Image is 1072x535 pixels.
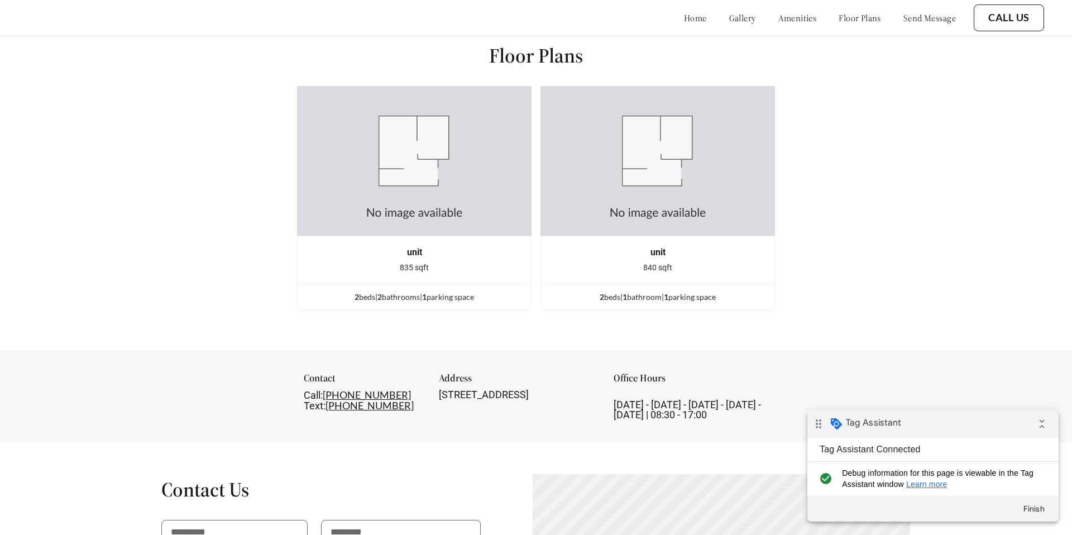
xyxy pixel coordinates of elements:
span: Tag Assistant [39,7,94,18]
a: floor plans [839,12,881,23]
span: 840 sqft [643,263,672,272]
span: 1 [422,292,427,302]
div: unit [558,247,758,257]
h1: Contact Us [161,477,481,502]
h1: Floor Plans [489,43,583,68]
div: Contact [304,373,420,390]
span: 2 [355,292,359,302]
span: 1 [664,292,668,302]
div: Office Hours [614,373,769,390]
span: [DATE] - [DATE] - [DATE] - [DATE] - [DATE] | 08:30 - 17:00 [614,399,761,421]
a: gallery [729,12,756,23]
div: bed s | bathroom | parking space [541,291,774,303]
i: Collapse debug badge [223,3,246,25]
span: 2 [377,292,382,302]
a: Call Us [988,12,1030,24]
div: Address [439,373,594,390]
a: [PHONE_NUMBER] [323,389,411,401]
a: amenities [778,12,817,23]
span: Call: [304,389,323,401]
a: Learn more [99,70,140,79]
div: [STREET_ADDRESS] [439,390,594,400]
div: bed s | bathroom s | parking space [298,291,531,303]
a: send message [903,12,956,23]
a: home [684,12,707,23]
button: Call Us [974,4,1044,31]
span: 2 [600,292,604,302]
span: 1 [623,292,627,302]
i: check_circle [9,58,27,80]
button: Finish [207,89,247,109]
img: example [297,86,532,236]
span: 835 sqft [400,263,429,272]
span: Debug information for this page is viewable in the Tag Assistant window [35,58,233,80]
span: Text: [304,400,326,412]
div: unit [314,247,514,257]
a: [PHONE_NUMBER] [326,399,414,412]
img: example [540,86,775,236]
